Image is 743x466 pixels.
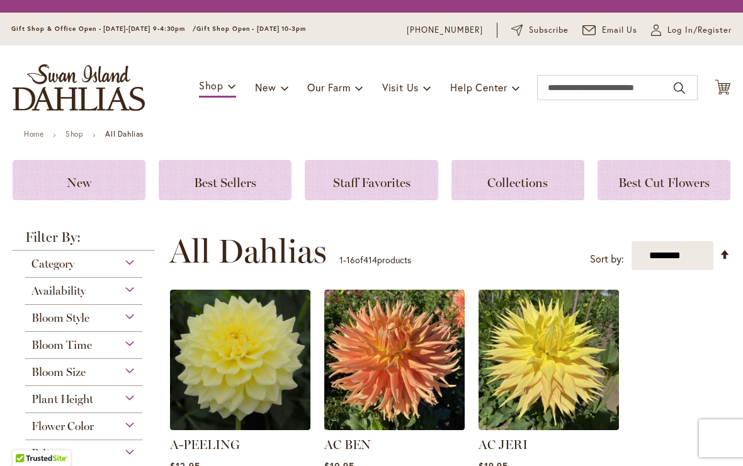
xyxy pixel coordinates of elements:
[407,24,483,37] a: [PHONE_NUMBER]
[9,421,45,457] iframe: Launch Accessibility Center
[169,232,327,270] span: All Dahlias
[31,311,89,325] span: Bloom Style
[11,25,196,33] span: Gift Shop & Office Open - [DATE]-[DATE] 9-4:30pm /
[31,338,92,352] span: Bloom Time
[196,25,306,33] span: Gift Shop Open - [DATE] 10-3pm
[363,254,377,266] span: 414
[67,175,91,190] span: New
[324,421,465,433] a: AC BEN
[487,175,548,190] span: Collections
[450,81,508,94] span: Help Center
[31,419,94,433] span: Flower Color
[307,81,350,94] span: Our Farm
[170,437,240,452] a: A-PEELING
[590,247,624,271] label: Sort by:
[333,175,411,190] span: Staff Favorites
[479,437,528,452] a: AC JERI
[651,24,732,37] a: Log In/Register
[31,257,74,271] span: Category
[31,365,86,379] span: Bloom Size
[199,79,224,92] span: Shop
[255,81,276,94] span: New
[511,24,569,37] a: Subscribe
[582,24,638,37] a: Email Us
[13,160,145,200] a: New
[451,160,584,200] a: Collections
[105,129,144,139] strong: All Dahlias
[24,129,43,139] a: Home
[529,24,569,37] span: Subscribe
[339,250,411,270] p: - of products
[305,160,438,200] a: Staff Favorites
[602,24,638,37] span: Email Us
[194,175,256,190] span: Best Sellers
[65,129,83,139] a: Shop
[667,24,732,37] span: Log In/Register
[346,254,355,266] span: 16
[31,392,93,406] span: Plant Height
[324,290,465,430] img: AC BEN
[324,437,371,452] a: AC BEN
[598,160,730,200] a: Best Cut Flowers
[339,254,343,266] span: 1
[170,421,310,433] a: A-Peeling
[31,284,86,298] span: Availability
[170,290,310,430] img: A-Peeling
[13,64,145,111] a: store logo
[479,421,619,433] a: AC Jeri
[13,230,155,251] strong: Filter By:
[479,290,619,430] img: AC Jeri
[618,175,710,190] span: Best Cut Flowers
[159,160,292,200] a: Best Sellers
[382,81,419,94] span: Visit Us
